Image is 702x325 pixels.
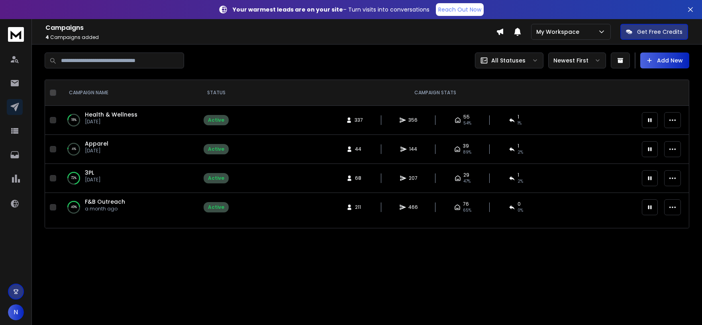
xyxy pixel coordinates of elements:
span: 55 [463,114,470,120]
div: Active [208,117,224,123]
span: 337 [355,117,363,123]
span: 1 [518,172,519,178]
th: CAMPAIGN STATS [233,80,637,106]
span: 2 % [518,149,523,156]
span: 211 [355,204,363,210]
span: 1 [518,143,519,149]
span: 44 [355,146,363,152]
a: Reach Out Now [436,3,484,16]
span: 54 % [463,120,471,126]
p: 18 % [71,116,76,124]
span: 47 % [463,178,471,185]
td: 18%Health & Wellness[DATE] [59,106,199,135]
p: Get Free Credits [637,28,682,36]
span: 2 % [518,178,523,185]
span: 207 [409,175,418,181]
p: My Workspace [536,28,582,36]
p: Reach Out Now [438,6,481,14]
p: – Turn visits into conversations [233,6,429,14]
p: [DATE] [85,177,101,183]
div: Active [208,204,224,210]
span: 89 % [463,149,471,156]
span: 356 [408,117,418,123]
span: 144 [409,146,417,152]
span: 0 [518,201,521,207]
span: 466 [408,204,418,210]
td: 49%F&B Outreacha month ago [59,193,199,222]
p: All Statuses [491,56,526,64]
p: a month ago [85,206,125,212]
p: Campaigns added [45,34,496,41]
span: 39 [463,143,469,149]
p: 72 % [71,174,76,182]
span: 65 % [463,207,471,214]
a: Health & Wellness [85,111,137,119]
button: N [8,304,24,320]
td: 72%3PL[DATE] [59,164,199,193]
td: 4%Apparel[DATE] [59,135,199,164]
span: 1 % [518,120,522,126]
span: 76 [463,201,469,207]
th: CAMPAIGN NAME [59,80,199,106]
span: 4 [45,34,49,41]
div: Active [208,146,224,152]
p: 4 % [72,145,76,153]
div: Active [208,175,224,181]
img: logo [8,27,24,42]
button: Newest First [548,53,606,68]
button: Get Free Credits [620,24,688,40]
span: 68 [355,175,363,181]
p: [DATE] [85,148,108,154]
a: 3PL [85,169,94,177]
span: 0 % [518,207,523,214]
strong: Your warmest leads are on your site [233,6,343,14]
button: Add New [640,53,689,68]
th: STATUS [199,80,233,106]
span: 29 [463,172,469,178]
p: 49 % [71,203,77,211]
p: [DATE] [85,119,137,125]
h1: Campaigns [45,23,496,33]
a: Apparel [85,140,108,148]
span: 1 [518,114,519,120]
a: F&B Outreach [85,198,125,206]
